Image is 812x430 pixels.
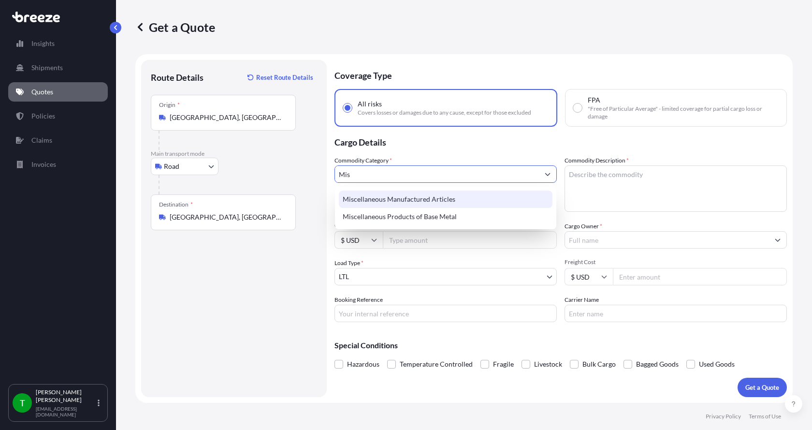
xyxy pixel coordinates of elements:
[565,156,629,165] label: Commodity Description
[170,212,284,222] input: Destination
[334,60,787,89] p: Coverage Type
[31,160,56,169] p: Invoices
[400,357,473,371] span: Temperature Controlled
[256,73,313,82] p: Reset Route Details
[334,295,383,305] label: Booking Reference
[358,109,531,117] span: Covers losses or damages due to any cause, except for those excluded
[347,357,379,371] span: Hazardous
[339,191,552,225] div: Suggestions
[339,208,552,225] div: Miscellaneous Products of Base Metal
[151,158,218,175] button: Select transport
[745,383,779,392] p: Get a Quote
[636,357,679,371] span: Bagged Goods
[159,101,180,109] div: Origin
[334,222,557,229] span: Commodity Value
[565,305,787,322] input: Enter name
[749,413,781,420] p: Terms of Use
[334,258,363,268] span: Load Type
[335,165,539,183] input: Select a commodity type
[151,150,317,158] p: Main transport mode
[36,388,96,404] p: [PERSON_NAME] [PERSON_NAME]
[706,413,741,420] p: Privacy Policy
[588,105,779,120] span: "Free of Particular Average" - limited coverage for partial cargo loss or damage
[20,398,25,408] span: T
[358,99,382,109] span: All risks
[135,19,215,35] p: Get a Quote
[582,357,616,371] span: Bulk Cargo
[334,156,392,165] label: Commodity Category
[383,231,557,249] input: Type amount
[339,272,349,282] span: LTL
[534,357,562,371] span: Livestock
[565,222,602,231] label: Cargo Owner
[699,357,735,371] span: Used Goods
[159,201,193,208] div: Destination
[31,111,55,121] p: Policies
[588,95,600,105] span: FPA
[493,357,514,371] span: Fragile
[539,165,556,183] button: Show suggestions
[31,135,52,145] p: Claims
[164,162,179,171] span: Road
[31,63,63,73] p: Shipments
[36,406,96,417] p: [EMAIL_ADDRESS][DOMAIN_NAME]
[170,113,284,122] input: Origin
[334,127,787,156] p: Cargo Details
[334,341,787,349] p: Special Conditions
[339,191,552,208] div: Miscellaneous Manufactured Articles
[565,258,787,266] span: Freight Cost
[565,231,769,249] input: Full name
[334,305,557,322] input: Your internal reference
[151,72,203,83] p: Route Details
[769,231,786,249] button: Show suggestions
[31,87,53,97] p: Quotes
[31,39,55,48] p: Insights
[565,295,599,305] label: Carrier Name
[613,268,787,285] input: Enter amount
